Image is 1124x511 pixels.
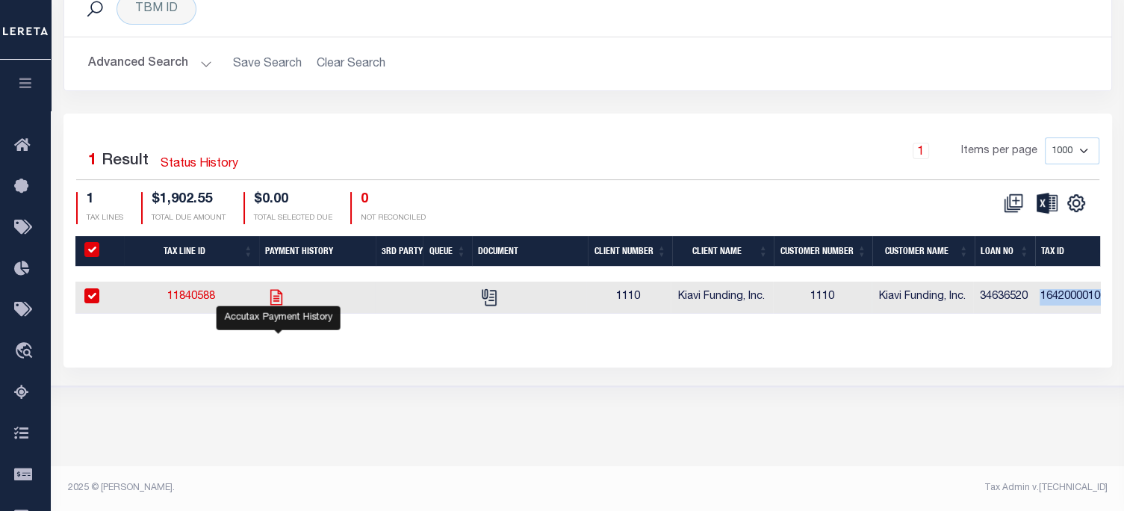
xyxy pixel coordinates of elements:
th: Loan No: activate to sort column ascending [975,236,1035,267]
th: 3rd Party [376,236,423,267]
span: 1110 [810,291,834,302]
label: Result [102,149,149,173]
p: TAX LINES [87,213,123,224]
div: Accutax Payment History [217,306,341,330]
h4: $0.00 [254,192,332,208]
th: PayeePaymentBatchId [75,236,124,267]
h4: 0 [361,192,426,208]
h4: $1,902.55 [152,192,226,208]
th: Customer Number: activate to sort column ascending [774,236,872,267]
th: Client Name: activate to sort column ascending [672,236,774,267]
span: 1110 [616,291,640,302]
h4: 1 [87,192,123,208]
th: Tax ID: activate to sort column ascending [1035,236,1114,267]
a: 11840588 [167,291,215,302]
span: 1 [88,153,97,169]
td: 16420000100 [1034,282,1113,314]
a: 1 [913,143,929,159]
th: Client Number: activate to sort column ascending [588,236,672,267]
a: Status History [161,155,238,173]
span: Kiavi Funding, Inc. [678,291,765,302]
p: TOTAL DUE AMOUNT [152,213,226,224]
td: 34636520 [973,282,1034,314]
p: TOTAL SELECTED DUE [254,213,332,224]
th: Customer Name: activate to sort column ascending [872,236,974,267]
th: Payment History [259,236,376,267]
span: Kiavi Funding, Inc. [879,291,966,302]
i: travel_explore [14,342,38,362]
th: Queue: activate to sort column ascending [423,236,472,267]
th: Tax Line ID: activate to sort column ascending [124,236,259,267]
p: NOT RECONCILED [361,213,426,224]
button: Advanced Search [88,49,212,78]
span: Items per page [961,143,1037,160]
th: Document [472,236,588,267]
